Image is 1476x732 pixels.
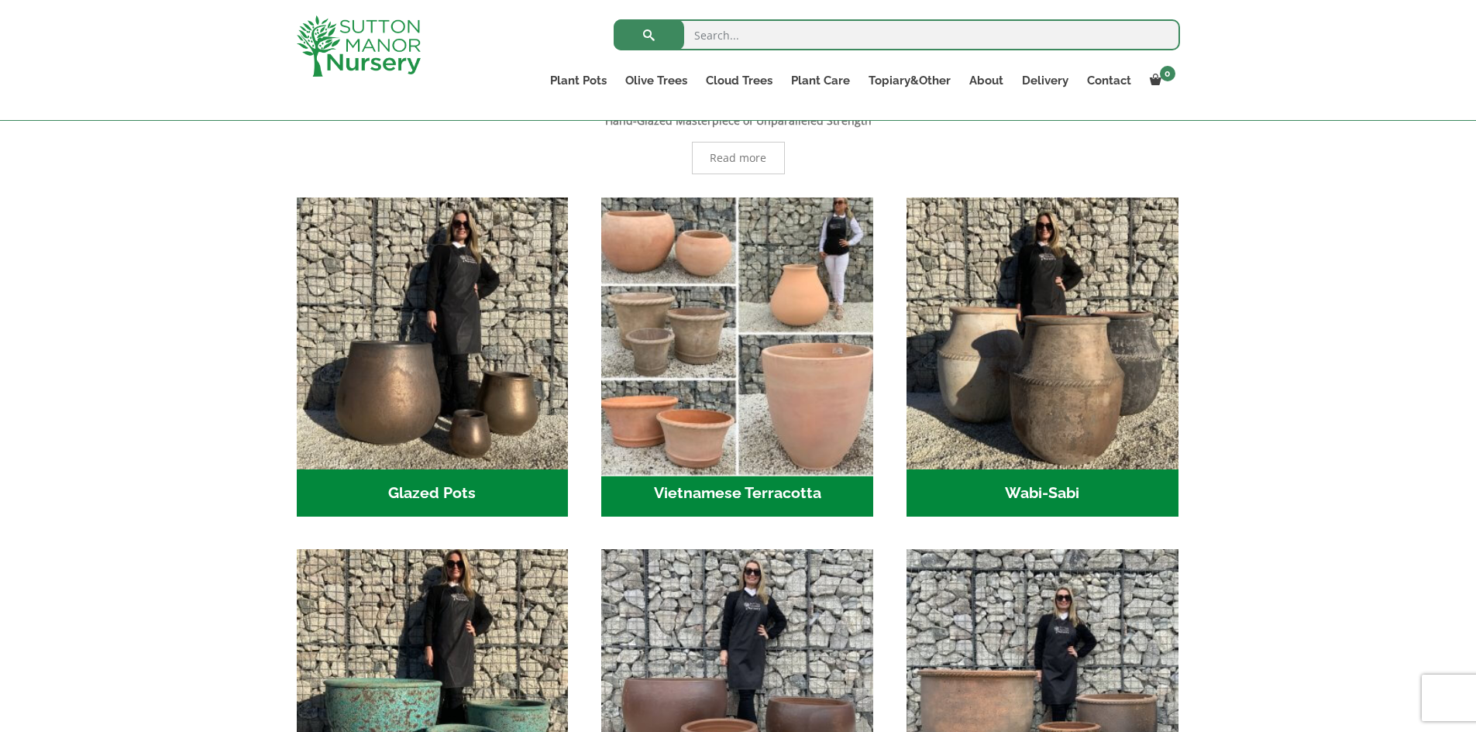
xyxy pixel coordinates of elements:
[859,70,960,91] a: Topiary&Other
[960,70,1013,91] a: About
[907,198,1178,517] a: Visit product category Wabi-Sabi
[1078,70,1141,91] a: Contact
[297,469,569,517] h2: Glazed Pots
[907,198,1178,469] img: Wabi-Sabi
[601,469,873,517] h2: Vietnamese Terracotta
[601,198,873,517] a: Visit product category Vietnamese Terracotta
[710,153,766,163] span: Read more
[297,198,569,517] a: Visit product category Glazed Pots
[782,70,859,91] a: Plant Care
[595,191,880,476] img: Vietnamese Terracotta
[297,198,569,469] img: Glazed Pots
[541,70,616,91] a: Plant Pots
[297,15,421,77] img: logo
[1160,66,1175,81] span: 0
[1013,70,1078,91] a: Delivery
[616,70,697,91] a: Olive Trees
[1141,70,1180,91] a: 0
[697,70,782,91] a: Cloud Trees
[907,469,1178,517] h2: Wabi-Sabi
[614,19,1180,50] input: Search...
